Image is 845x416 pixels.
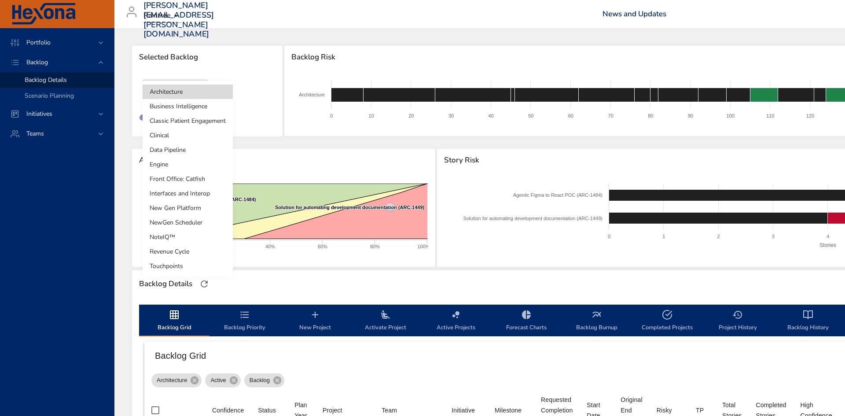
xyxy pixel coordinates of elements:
[143,114,233,128] li: Classic Patient Engagement
[143,230,233,244] li: NoteIQ™
[143,143,233,157] li: Data Pipeline
[143,157,233,172] li: Engine
[143,215,233,230] li: NewGen Scheduler
[143,259,233,273] li: Touchpoints
[143,85,233,99] li: Architecture
[143,99,233,114] li: Business Intelligence
[143,128,233,143] li: Clinical
[143,186,233,201] li: Interfaces and Interop
[143,201,233,215] li: New Gen Platform
[143,172,233,186] li: Front Office: Catfish
[143,244,233,259] li: Revenue Cycle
